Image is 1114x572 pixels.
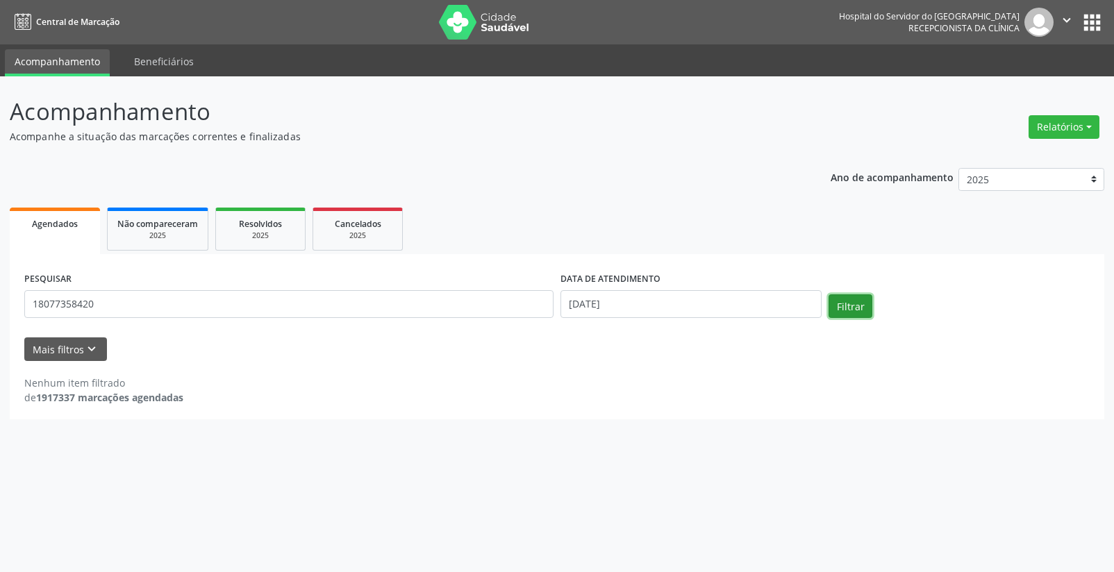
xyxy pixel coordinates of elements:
[908,22,1020,34] span: Recepcionista da clínica
[84,342,99,357] i: keyboard_arrow_down
[560,290,822,318] input: Selecione um intervalo
[831,168,954,185] p: Ano de acompanhamento
[829,294,872,318] button: Filtrar
[24,269,72,290] label: PESQUISAR
[1059,12,1074,28] i: 
[1080,10,1104,35] button: apps
[323,230,392,241] div: 2025
[239,218,282,230] span: Resolvidos
[10,94,776,129] p: Acompanhamento
[226,230,295,241] div: 2025
[24,390,183,405] div: de
[1024,8,1054,37] img: img
[1054,8,1080,37] button: 
[24,290,554,318] input: Nome, código do beneficiário ou CPF
[1029,115,1099,139] button: Relatórios
[24,376,183,390] div: Nenhum item filtrado
[36,16,119,28] span: Central de Marcação
[124,49,203,74] a: Beneficiários
[10,10,119,33] a: Central de Marcação
[560,269,660,290] label: DATA DE ATENDIMENTO
[10,129,776,144] p: Acompanhe a situação das marcações correntes e finalizadas
[335,218,381,230] span: Cancelados
[117,230,198,241] div: 2025
[5,49,110,76] a: Acompanhamento
[24,337,107,362] button: Mais filtroskeyboard_arrow_down
[117,218,198,230] span: Não compareceram
[32,218,78,230] span: Agendados
[36,391,183,404] strong: 1917337 marcações agendadas
[839,10,1020,22] div: Hospital do Servidor do [GEOGRAPHIC_DATA]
